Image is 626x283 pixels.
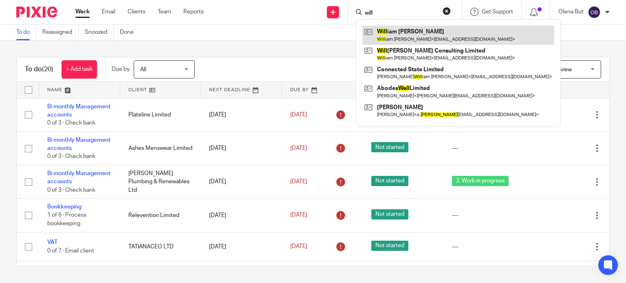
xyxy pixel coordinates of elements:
[482,9,513,15] span: Get Support
[47,104,110,118] a: Bi monthly Management accounts
[25,65,53,74] h1: To do
[47,154,95,160] span: 0 of 3 · Check bank
[290,112,307,118] span: [DATE]
[290,179,307,184] span: [DATE]
[128,8,145,16] a: Clients
[120,98,201,132] td: Plateline Limited
[120,24,140,40] a: Done
[120,232,201,261] td: TATIANACEO LTD
[16,24,36,40] a: To do
[371,142,408,152] span: Not started
[102,8,115,16] a: Email
[47,213,86,227] span: 1 of 6 · Process bookkeeping
[452,176,509,186] span: 2. Work in progress
[452,243,520,251] div: ---
[452,211,520,219] div: ---
[371,209,408,219] span: Not started
[452,144,520,152] div: ---
[85,24,114,40] a: Snoozed
[290,145,307,151] span: [DATE]
[47,187,95,193] span: 0 of 3 · Check bank
[62,60,97,79] a: + Add task
[558,8,584,16] p: Olena But
[140,67,146,72] span: All
[120,132,201,165] td: Ashes Menswear Limited
[201,98,282,132] td: [DATE]
[201,165,282,198] td: [DATE]
[120,165,201,198] td: [PERSON_NAME] Plumbing & Renewables Ltd
[201,232,282,261] td: [DATE]
[112,65,130,73] p: Due by
[158,8,171,16] a: Team
[183,8,204,16] a: Reports
[201,199,282,232] td: [DATE]
[75,8,90,16] a: Work
[42,24,79,40] a: Reassigned
[47,204,82,210] a: Bookkeeping
[364,10,437,17] input: Search
[16,7,57,18] img: Pixie
[290,244,307,250] span: [DATE]
[588,6,601,19] img: svg%3E
[443,7,451,15] button: Clear
[47,120,95,126] span: 0 of 3 · Check bank
[371,176,408,186] span: Not started
[371,241,408,251] span: Not started
[42,66,53,72] span: (20)
[201,132,282,165] td: [DATE]
[47,248,94,254] span: 0 of 7 · Email client
[47,137,110,151] a: Bi monthly Management accounts
[47,239,57,245] a: VAT
[290,213,307,218] span: [DATE]
[120,199,201,232] td: Relevention Limited
[47,171,110,184] a: Bi monthly Management accounts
